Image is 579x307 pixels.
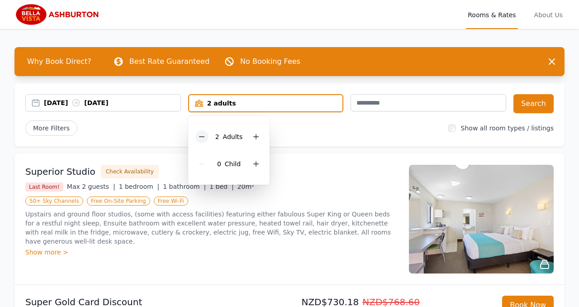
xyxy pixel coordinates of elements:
span: Adult s [223,133,243,140]
button: Check Availability [101,165,159,178]
span: Last Room! [25,182,63,192]
span: Why Book Direct? [20,53,99,71]
span: 2 [215,133,219,140]
span: 0 [217,160,221,168]
span: 1 bed | [209,183,233,190]
button: Search [513,94,554,113]
span: 1 bathroom | [163,183,206,190]
span: 20m² [237,183,254,190]
p: No Booking Fees [240,56,300,67]
span: More Filters [25,120,77,136]
span: Max 2 guests | [67,183,115,190]
div: 2 adults [189,99,343,108]
span: Child [225,160,241,168]
span: 50+ Sky Channels [25,197,83,206]
div: [DATE] [DATE] [44,98,180,107]
span: 1 bedroom | [119,183,160,190]
p: Best Rate Guaranteed [129,56,209,67]
img: Bella Vista Ashburton [14,4,101,25]
label: Show all room types / listings [461,125,554,132]
div: Show more > [25,248,398,257]
p: Upstairs and ground floor studios, (some with access facilities) featuring either fabulous Super ... [25,210,398,246]
h3: Superior Studio [25,165,95,178]
span: Free Wi-Fi [154,197,188,206]
span: Free On-Site Parking [87,197,150,206]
